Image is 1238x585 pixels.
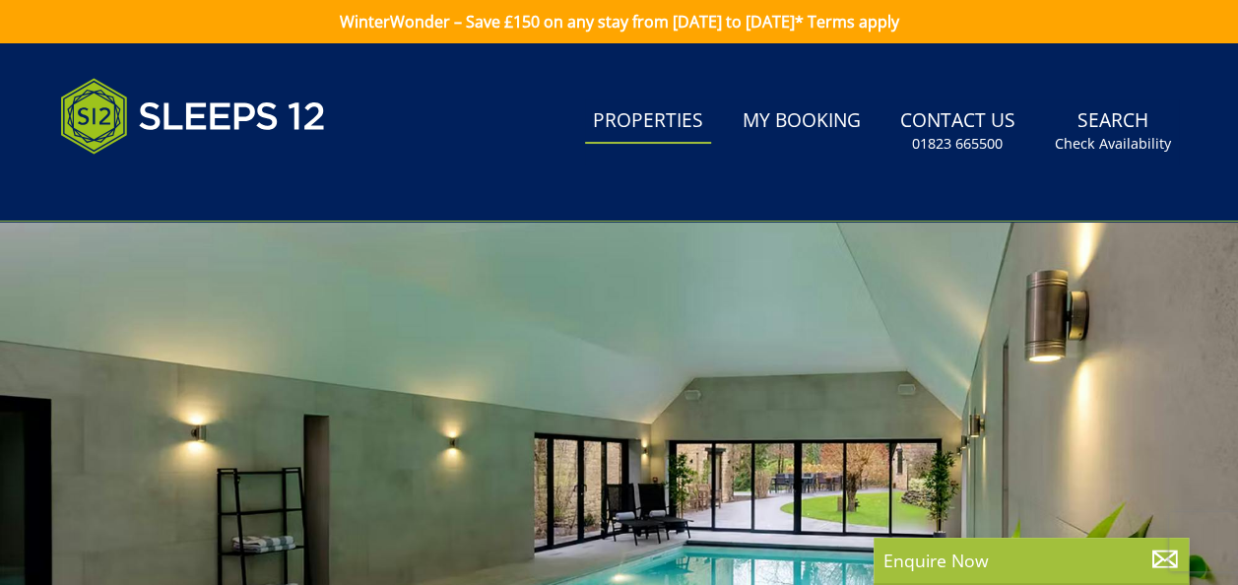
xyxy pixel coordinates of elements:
[60,67,326,165] img: Sleeps 12
[883,548,1179,573] p: Enquire Now
[50,177,257,194] iframe: Customer reviews powered by Trustpilot
[1047,99,1179,163] a: SearchCheck Availability
[585,99,711,144] a: Properties
[1055,134,1171,154] small: Check Availability
[735,99,869,144] a: My Booking
[892,99,1023,163] a: Contact Us01823 665500
[912,134,1003,154] small: 01823 665500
